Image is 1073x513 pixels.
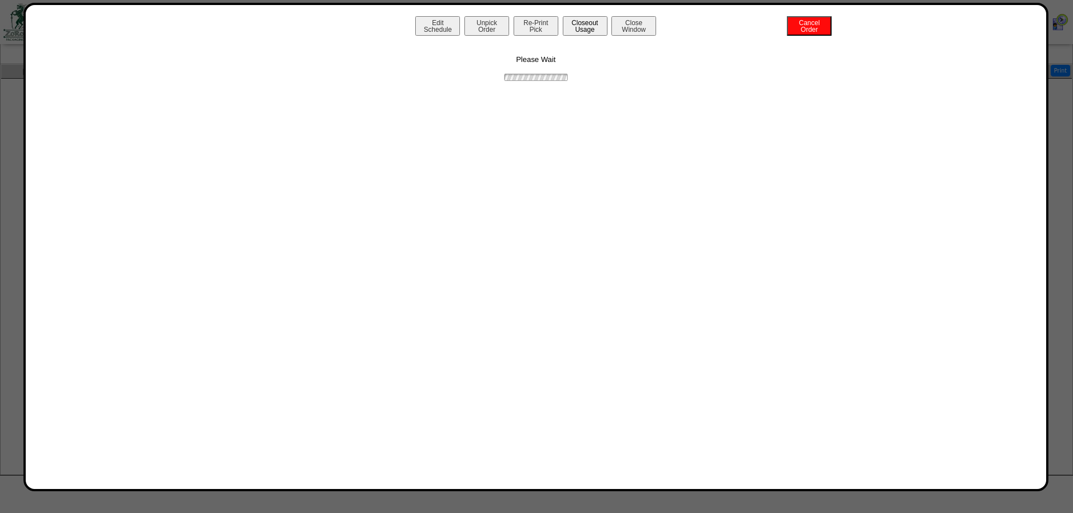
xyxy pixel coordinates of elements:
[514,16,558,36] button: Re-PrintPick
[610,25,657,33] a: CloseWindow
[464,16,509,36] button: UnpickOrder
[37,39,1035,83] div: Please Wait
[611,16,656,36] button: CloseWindow
[415,16,460,36] button: EditSchedule
[502,72,569,83] img: ajax-loader.gif
[787,16,832,36] button: CancelOrder
[563,16,607,36] button: CloseoutUsage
